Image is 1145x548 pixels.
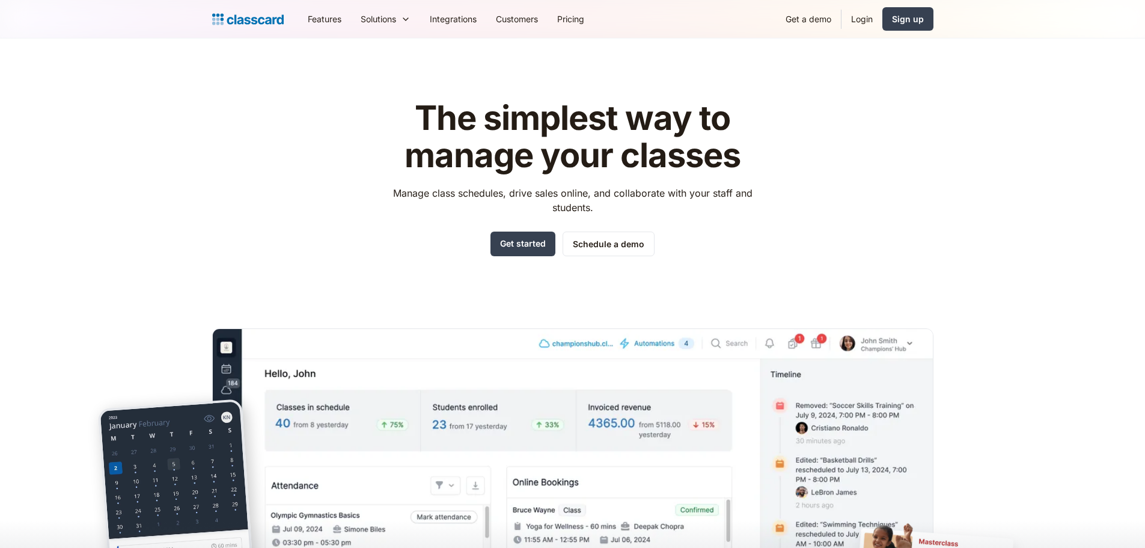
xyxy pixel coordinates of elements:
div: Solutions [361,13,396,25]
a: Logo [212,11,284,28]
a: Get started [490,232,555,256]
a: Features [298,5,351,32]
a: Integrations [420,5,486,32]
p: Manage class schedules, drive sales online, and collaborate with your staff and students. [382,186,763,215]
a: Login [841,5,882,32]
div: Sign up [892,13,924,25]
a: Schedule a demo [563,232,655,256]
a: Sign up [882,7,933,31]
h1: The simplest way to manage your classes [382,100,763,174]
a: Customers [486,5,548,32]
a: Pricing [548,5,594,32]
a: Get a demo [776,5,841,32]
